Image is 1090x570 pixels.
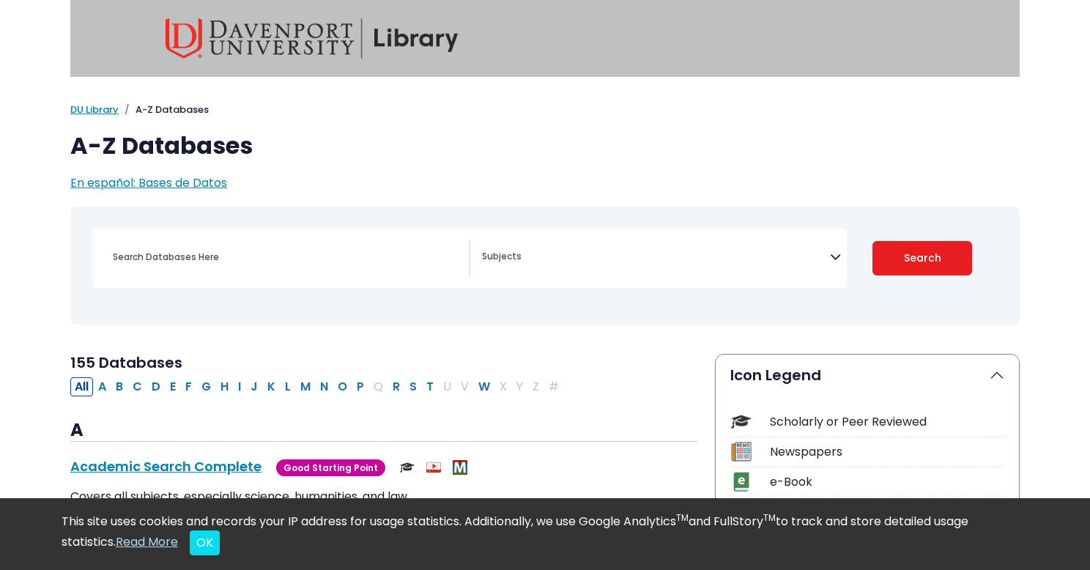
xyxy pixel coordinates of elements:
button: Filter Results P [352,377,368,396]
button: Filter Results F [181,377,196,396]
button: Filter Results B [111,377,127,396]
a: Academic Search Complete [70,457,262,475]
div: Newspapers [770,443,1004,461]
button: Filter Results E [166,377,180,396]
a: DU Library [70,103,119,116]
h1: A-Z Databases [70,132,1020,160]
button: Filter Results T [422,377,438,396]
nav: Search filters [70,207,1020,325]
input: Search database by title or keyword [104,246,469,267]
span: Good Starting Point [276,459,385,476]
nav: breadcrumb [70,103,1020,117]
button: Filter Results D [147,377,165,396]
a: En español: Bases de Datos [70,174,227,191]
li: A-Z Databases [119,103,209,117]
button: Filter Results A [94,377,111,396]
button: Filter Results L [281,377,295,396]
h3: A [70,420,697,442]
textarea: Search [482,252,830,264]
img: Icon Newspapers [731,442,751,462]
div: Scholarly or Peer Reviewed [770,413,1004,431]
span: 155 Databases [70,352,182,373]
button: Filter Results S [405,377,421,396]
button: Submit for Search Results [872,241,973,275]
button: Filter Results H [216,377,233,396]
a: Read More [116,533,178,550]
button: Filter Results G [197,377,215,396]
button: Filter Results J [246,377,262,396]
button: Filter Results I [234,377,245,396]
img: Davenport University Library [166,18,459,59]
div: Alpha-list to filter by first letter of database name [70,377,565,394]
button: Filter Results W [474,377,494,396]
button: Filter Results M [296,377,315,396]
button: Filter Results C [128,377,147,396]
sup: TM [676,511,689,524]
button: Filter Results R [388,377,404,396]
button: Filter Results N [316,377,333,396]
button: Close [190,530,220,555]
img: Icon Scholarly or Peer Reviewed [731,412,751,432]
div: This site uses cookies and records your IP address for usage statistics. Additionally, we use Goo... [62,513,1028,555]
button: All [70,377,93,396]
img: Audio & Video [426,460,441,475]
button: Filter Results K [263,377,280,396]
div: e-Book [770,473,1004,491]
button: Icon Legend [716,355,1019,396]
p: Covers all subjects, especially science, humanities, and law. [70,488,697,506]
sup: TM [763,511,776,524]
button: Filter Results O [333,377,352,396]
img: MeL (Michigan electronic Library) [453,460,467,475]
img: Icon e-Book [731,472,751,492]
img: Scholarly or Peer Reviewed [400,460,415,475]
